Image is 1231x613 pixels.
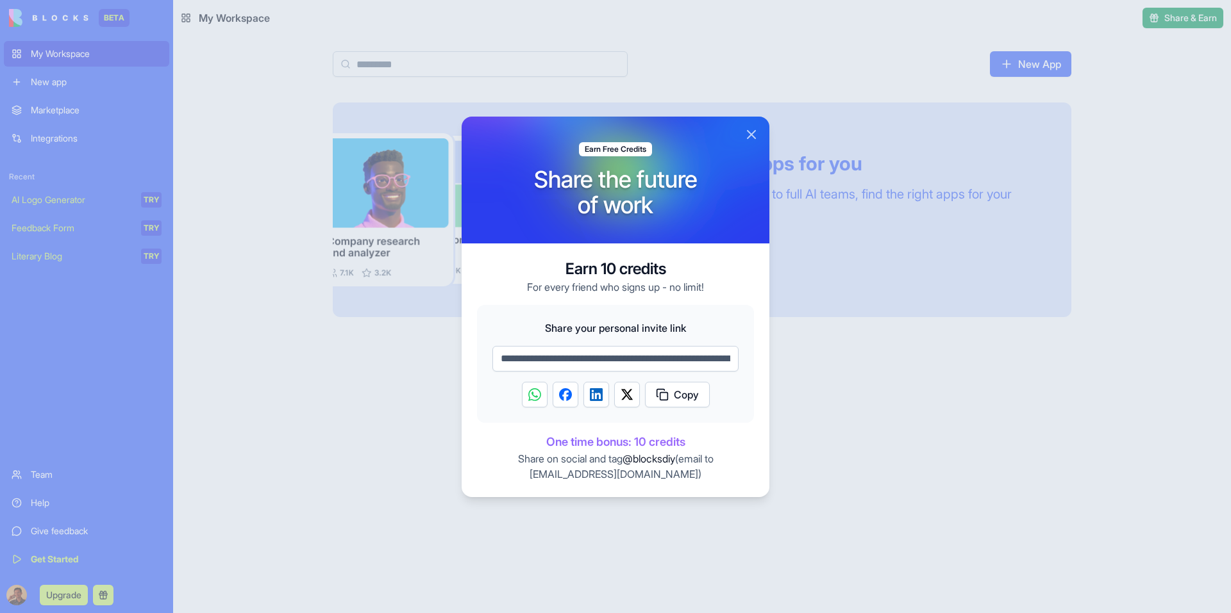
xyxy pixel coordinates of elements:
[477,451,754,482] p: Share on social and tag (email to )
[674,387,699,402] span: Copy
[623,452,675,465] span: @blocksdiy
[585,144,646,154] span: Earn Free Credits
[621,388,633,401] img: Twitter
[530,468,698,480] a: [EMAIL_ADDRESS][DOMAIN_NAME]
[744,127,759,142] button: Close
[522,382,548,407] button: Share on WhatsApp
[590,388,603,401] img: LinkedIn
[583,382,609,407] button: Share on LinkedIn
[553,382,578,407] button: Share on Facebook
[645,382,710,407] button: Copy
[527,279,704,295] p: For every friend who signs up - no limit!
[559,388,572,401] img: Facebook
[528,388,541,401] img: WhatsApp
[477,433,754,451] span: One time bonus: 10 credits
[527,259,704,279] h3: Earn 10 credits
[492,320,739,336] span: Share your personal invite link
[534,167,698,218] h1: Share the future of work
[614,382,640,407] button: Share on Twitter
